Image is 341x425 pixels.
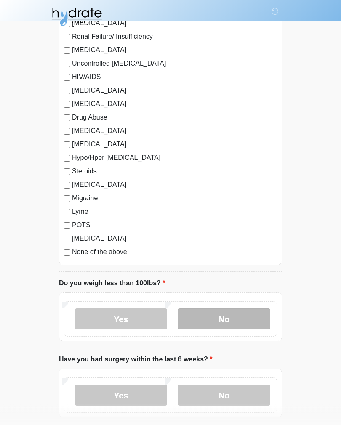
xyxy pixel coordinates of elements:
input: Lyme [64,209,70,216]
input: [MEDICAL_DATA] [64,236,70,243]
label: None of the above [72,247,277,258]
input: Hypo/Hper [MEDICAL_DATA] [64,155,70,162]
label: Do you weigh less than 100lbs? [59,279,165,289]
input: Drug Abuse [64,115,70,122]
input: Migraine [64,196,70,202]
input: [MEDICAL_DATA] [64,182,70,189]
label: Steroids [72,167,277,177]
input: [MEDICAL_DATA] [64,101,70,108]
label: [MEDICAL_DATA] [72,45,277,56]
label: Yes [75,385,167,406]
label: Migraine [72,194,277,204]
label: Yes [75,309,167,330]
input: [MEDICAL_DATA] [64,88,70,95]
input: HIV/AIDS [64,74,70,81]
label: Hypo/Hper [MEDICAL_DATA] [72,153,277,163]
label: HIV/AIDS [72,72,277,82]
input: [MEDICAL_DATA] [64,142,70,149]
input: [MEDICAL_DATA] [64,128,70,135]
label: Lyme [72,207,277,217]
label: [MEDICAL_DATA] [72,86,277,96]
label: [MEDICAL_DATA] [72,99,277,109]
input: Renal Failure/ Insufficiency [64,34,70,41]
label: [MEDICAL_DATA] [72,126,277,136]
label: [MEDICAL_DATA] [72,140,277,150]
label: POTS [72,220,277,231]
input: POTS [64,223,70,229]
input: [MEDICAL_DATA] [64,48,70,54]
label: [MEDICAL_DATA] [72,234,277,244]
label: No [178,385,270,406]
input: Uncontrolled [MEDICAL_DATA] [64,61,70,68]
input: None of the above [64,250,70,256]
label: Renal Failure/ Insufficiency [72,32,277,42]
label: Uncontrolled [MEDICAL_DATA] [72,59,277,69]
label: No [178,309,270,330]
label: Have you had surgery within the last 6 weeks? [59,355,213,365]
img: Hydrate IV Bar - Fort Collins Logo [51,6,103,27]
label: [MEDICAL_DATA] [72,180,277,190]
label: Drug Abuse [72,113,277,123]
input: Steroids [64,169,70,175]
